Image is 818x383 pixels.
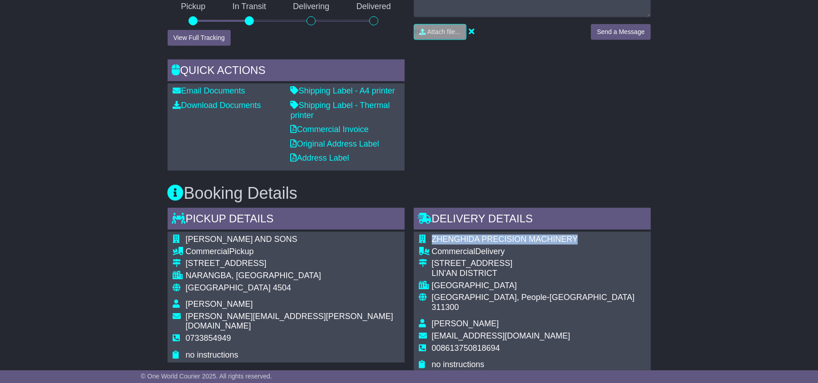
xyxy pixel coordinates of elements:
a: Commercial Invoice [291,125,369,134]
span: [GEOGRAPHIC_DATA] [186,283,271,292]
div: [STREET_ADDRESS] [186,259,399,269]
a: Address Label [291,153,349,162]
p: In Transit [219,2,280,12]
div: LIN'AN DISTRICT [432,269,645,279]
a: Shipping Label - Thermal printer [291,101,390,120]
span: [PERSON_NAME] AND SONS [186,235,297,244]
div: Quick Actions [168,59,405,84]
span: [EMAIL_ADDRESS][DOMAIN_NAME] [432,331,570,340]
p: Delivering [280,2,343,12]
span: Commercial [432,247,476,256]
span: ZHENGHIDA PRECISION MACHINERY [432,235,578,244]
a: Email Documents [173,86,245,95]
button: View Full Tracking [168,30,231,46]
div: [STREET_ADDRESS] [432,259,645,269]
div: NARANGBA, [GEOGRAPHIC_DATA] [186,271,399,281]
span: 008613750818694 [432,344,500,353]
span: no instructions [186,350,238,359]
a: Original Address Label [291,139,379,148]
a: Download Documents [173,101,261,110]
div: Delivery Details [414,208,651,232]
span: 311300 [432,303,459,312]
div: Pickup Details [168,208,405,232]
button: Send a Message [591,24,650,40]
span: [PERSON_NAME][EMAIL_ADDRESS][PERSON_NAME][DOMAIN_NAME] [186,312,393,331]
span: no instructions [432,360,485,369]
span: [PERSON_NAME] [186,300,253,309]
div: Delivery [432,247,645,257]
span: Commercial [186,247,229,256]
p: Pickup [168,2,219,12]
span: © One World Courier 2025. All rights reserved. [141,373,272,380]
span: [PERSON_NAME] [432,319,499,328]
p: Delivered [343,2,405,12]
h3: Booking Details [168,184,651,202]
span: 4504 [273,283,291,292]
span: 0733854949 [186,334,231,343]
div: [GEOGRAPHIC_DATA] [432,281,645,291]
div: Pickup [186,247,399,257]
span: [GEOGRAPHIC_DATA], People-[GEOGRAPHIC_DATA] [432,293,635,302]
a: Shipping Label - A4 printer [291,86,395,95]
